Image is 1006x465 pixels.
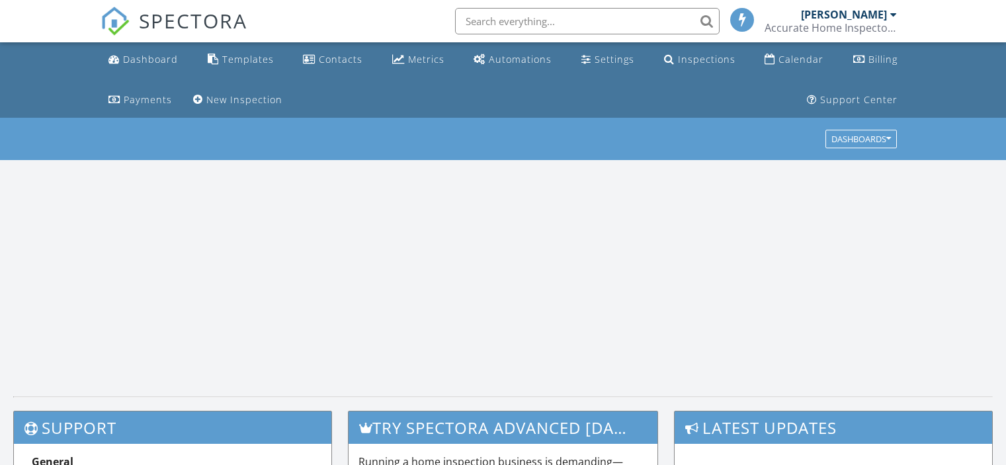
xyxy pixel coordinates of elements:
[139,7,247,34] span: SPECTORA
[123,53,178,65] div: Dashboard
[103,48,183,72] a: Dashboard
[675,411,992,444] h3: Latest Updates
[319,53,362,65] div: Contacts
[103,88,177,112] a: Payments
[820,93,898,106] div: Support Center
[14,411,331,444] h3: Support
[101,18,247,46] a: SPECTORA
[101,7,130,36] img: The Best Home Inspection Software - Spectora
[489,53,552,65] div: Automations
[408,53,444,65] div: Metrics
[765,21,897,34] div: Accurate Home Inspectors of Florida
[831,135,891,144] div: Dashboards
[778,53,823,65] div: Calendar
[801,8,887,21] div: [PERSON_NAME]
[387,48,450,72] a: Metrics
[848,48,903,72] a: Billing
[455,8,720,34] input: Search everything...
[678,53,735,65] div: Inspections
[206,93,282,106] div: New Inspection
[659,48,741,72] a: Inspections
[576,48,640,72] a: Settings
[759,48,829,72] a: Calendar
[124,93,172,106] div: Payments
[825,130,897,149] button: Dashboards
[188,88,288,112] a: New Inspection
[349,411,658,444] h3: Try spectora advanced [DATE]
[298,48,368,72] a: Contacts
[595,53,634,65] div: Settings
[222,53,274,65] div: Templates
[468,48,557,72] a: Automations (Basic)
[802,88,903,112] a: Support Center
[202,48,279,72] a: Templates
[868,53,898,65] div: Billing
